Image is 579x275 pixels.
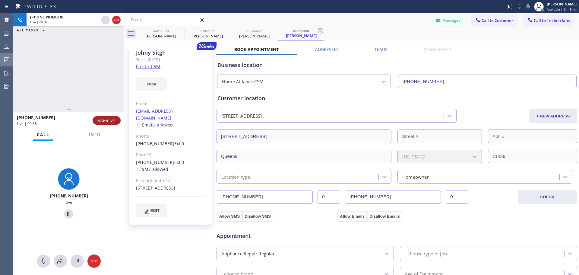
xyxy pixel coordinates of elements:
[242,211,273,222] button: Disallow SMS
[217,94,576,102] div: Customer location
[17,115,55,120] span: [PHONE_NUMBER]
[17,121,37,126] span: Live | 00:38
[217,211,242,222] button: Allow SMS
[17,28,39,32] span: ALL TASKS
[337,211,367,222] button: Allow Emails
[185,29,230,33] div: outbound
[137,167,141,171] input: SMS allowed
[136,203,167,217] button: EDIT
[71,254,84,268] button: Open dialpad
[137,123,141,126] input: Emails allowed
[37,254,50,268] button: Mute
[138,29,184,33] div: outbound
[89,132,101,137] span: Info
[174,141,184,146] span: Ext: 0
[375,46,388,52] label: Leads
[136,63,160,69] a: link to CRM
[54,254,67,268] button: Open directory
[221,113,262,120] div: [STREET_ADDRESS]
[232,29,277,33] div: outbound
[136,152,205,158] div: Phone2
[126,15,207,25] input: Search
[315,46,339,52] label: Addresses
[397,130,482,143] input: Street #
[33,129,53,141] button: Call
[185,27,230,40] div: Kathy Alimam
[278,33,324,38] div: [PERSON_NAME]
[136,77,167,91] button: copy
[529,109,577,123] button: + NEW ADDRESS
[64,209,73,219] button: Hold Customer
[488,150,577,163] input: ZIP
[217,130,391,143] input: Address
[488,130,577,143] input: Apt. #
[432,15,465,26] button: Messages
[87,254,101,268] button: Hang up
[112,16,121,24] button: Hang up
[37,132,49,137] span: Call
[367,211,402,222] button: Disallow Emails
[136,108,173,121] a: [EMAIL_ADDRESS][DOMAIN_NAME]
[174,159,184,165] span: Ext: 0
[136,133,205,140] div: Phone
[30,14,63,20] span: [PHONE_NUMBER]
[97,118,116,123] span: HANG UP
[278,27,324,40] div: Johny Sitgh
[138,33,184,39] div: [PERSON_NAME]
[136,122,173,128] label: Emails allowed
[524,2,532,11] button: Mute
[136,177,205,184] div: Primary address
[318,190,340,204] input: Ext.
[136,159,174,165] a: [PHONE_NUMBER]
[534,18,570,23] span: Call to Technicians
[221,173,250,180] div: Location type
[138,27,184,40] div: George Perez
[402,173,429,180] div: Homeowner
[523,15,573,26] button: Call to Technicians
[101,16,110,24] button: Hold Customer
[136,49,205,56] div: Johny Sitgh
[221,250,275,257] div: Appliance Repair Regular
[217,190,313,204] input: Phone Number
[398,75,577,88] input: Phone Number
[518,190,577,204] button: CHECK
[136,141,174,146] a: [PHONE_NUMBER]
[136,166,168,172] label: SMS allowed
[50,193,88,199] span: [PHONE_NUMBER]
[217,61,576,69] div: Business location
[278,28,324,33] div: outbound
[547,2,577,7] div: [PERSON_NAME]
[424,46,451,52] label: Membership
[234,46,279,52] label: Book Appointment
[30,20,48,24] span: Live | 00:37
[405,250,450,257] div: - choose type of job -
[482,18,513,23] span: Call to Customer
[136,100,205,107] div: Email
[217,232,336,240] span: Appointment
[446,190,468,204] input: Ext. 2
[13,27,51,34] button: ALL TASKS
[232,33,277,39] div: [PERSON_NAME]
[185,33,230,39] div: [PERSON_NAME]
[217,150,391,163] input: City
[547,7,577,11] span: Available | 2h 15min
[150,208,160,213] span: EDIT
[222,78,264,85] div: Home Alliance CSM
[136,185,205,192] div: [STREET_ADDRESS]
[345,190,441,204] input: Phone Number 2
[65,200,72,205] span: Live
[232,27,277,40] div: Johny Sitgh
[471,15,517,26] button: Call to Customer
[136,56,205,63] div: Since: [DATE]
[85,129,104,141] button: Info
[93,116,121,125] button: HANG UP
